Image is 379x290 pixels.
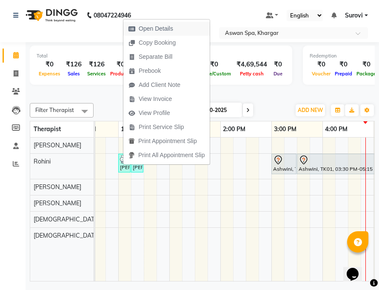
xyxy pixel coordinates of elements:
span: Open Details [139,24,173,33]
div: ₹0 [333,60,354,69]
a: 4:00 PM [323,123,350,135]
img: printall.png [128,152,135,158]
img: logo [22,3,80,27]
div: ₹0 [195,60,233,69]
a: 12:00 PM [119,123,149,135]
span: [PERSON_NAME] [34,183,81,191]
span: Due [271,71,285,77]
div: Finance [157,52,285,60]
span: Package [354,71,378,77]
span: Print Service Slip [139,123,184,132]
div: ₹126 [85,60,108,69]
input: 2025-10-01 [196,104,239,117]
span: Prepaid [333,71,354,77]
div: ₹0 [271,60,285,69]
img: printapt.png [128,138,135,144]
div: ₹0 [354,60,378,69]
span: Print All Appointment Slip [138,151,205,160]
span: Expenses [37,71,63,77]
div: ₹126 [63,60,85,69]
span: Prebook [139,66,161,75]
div: ₹4,69,544 [233,60,271,69]
span: Services [85,71,108,77]
span: [PERSON_NAME] [34,199,81,207]
span: Petty cash [238,71,266,77]
a: 2:00 PM [221,123,248,135]
div: Ashwini, TK01, 03:00 PM-03:30 PM, Wax Full Arms [272,155,296,173]
span: Products [108,71,133,77]
span: [DEMOGRAPHIC_DATA] Waiting [34,232,123,239]
div: Total [37,52,133,60]
iframe: chat widget [343,256,370,281]
a: 3:00 PM [272,123,299,135]
span: Sales [66,71,82,77]
span: Add Client Note [139,80,180,89]
div: [PERSON_NAME]-2107, TK02, 12:00 PM-12:10 PM, [GEOGRAPHIC_DATA]/Forehead/[PERSON_NAME] [119,155,130,171]
span: Separate Bill [139,52,172,61]
div: ₹0 [37,60,63,69]
span: [DEMOGRAPHIC_DATA] Waiting [34,215,123,223]
span: View Invoice [139,95,172,103]
span: Surovi [345,11,363,20]
span: Copy Booking [139,38,176,47]
span: ADD NEW [298,107,323,113]
span: View Profile [139,109,170,118]
span: Print Appointment Slip [138,137,197,146]
span: [PERSON_NAME] [34,141,81,149]
div: ₹0 [310,60,333,69]
b: 08047224946 [94,3,131,27]
span: Filter Therapist [35,106,74,113]
button: ADD NEW [296,104,325,116]
span: Online/Custom [195,71,233,77]
span: Therapist [34,125,61,133]
span: Voucher [310,71,333,77]
div: ₹0 [108,60,133,69]
span: Rohini [34,158,51,165]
